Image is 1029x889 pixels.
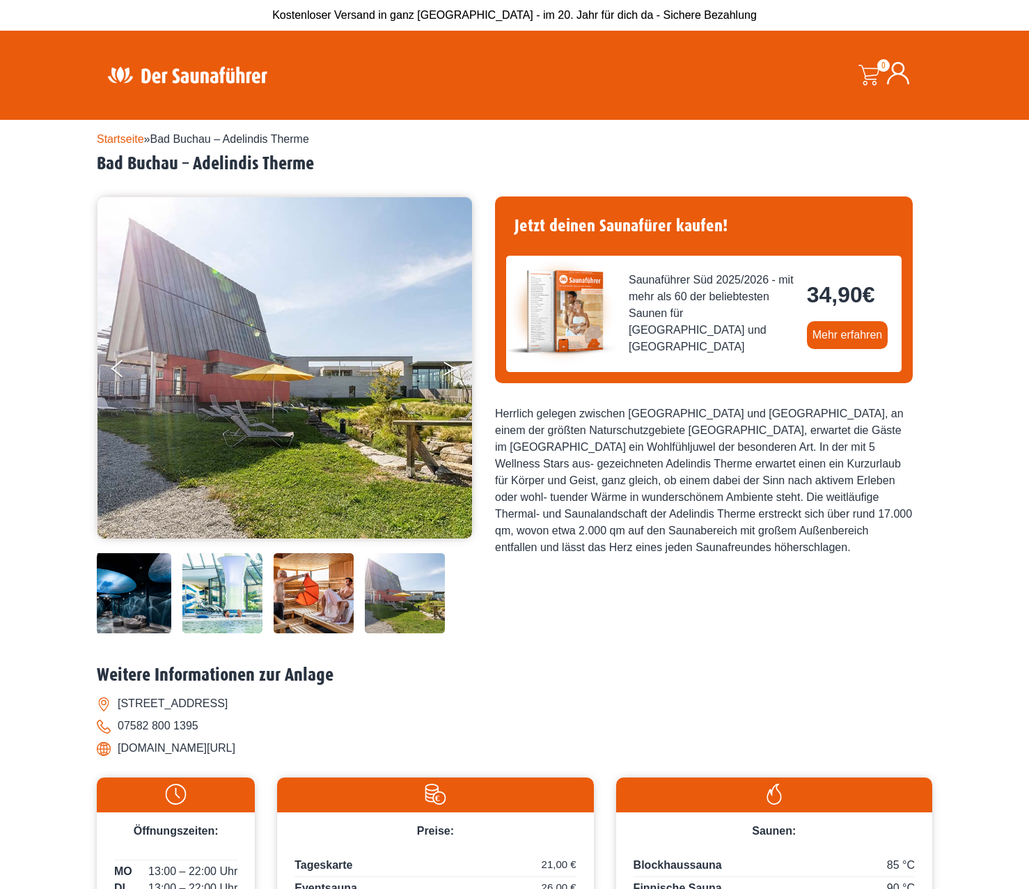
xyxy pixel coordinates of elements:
[887,857,915,874] span: 85 °C
[506,256,618,367] img: der-saunafuehrer-2025-sued.jpg
[495,405,913,556] div: Herrlich gelegen zwischen [GEOGRAPHIC_DATA] und [GEOGRAPHIC_DATA], an einem der größten Naturschu...
[150,133,309,145] span: Bad Buchau – Adelindis Therme
[148,863,237,880] span: 13:00 – 22:00 Uhr
[97,133,144,145] a: Startseite
[114,863,132,880] span: MO
[506,208,902,245] h4: Jetzt deinen Saunafürer kaufen!
[629,272,796,355] span: Saunaführer Süd 2025/2026 - mit mehr als 60 der beliebtesten Saunen für [GEOGRAPHIC_DATA] und [GE...
[97,665,932,686] h2: Weitere Informationen zur Anlage
[863,282,875,307] span: €
[111,354,146,389] button: Previous
[97,153,932,175] h2: Bad Buchau – Adelindis Therme
[807,282,875,307] bdi: 34,90
[284,784,586,805] img: Preise-weiss.svg
[97,715,932,737] li: 07582 800 1395
[752,825,796,837] span: Saunen:
[542,857,576,873] span: 21,00 €
[623,784,925,805] img: Flamme-weiss.svg
[272,9,757,21] span: Kostenloser Versand in ganz [GEOGRAPHIC_DATA] - im 20. Jahr für dich da - Sichere Bezahlung
[97,737,932,759] li: [DOMAIN_NAME][URL]
[877,59,890,72] span: 0
[442,354,477,389] button: Next
[634,859,722,871] span: Blockhaussauna
[134,825,219,837] span: Öffnungszeiten:
[97,693,932,715] li: [STREET_ADDRESS]
[97,133,309,145] span: »
[807,321,888,349] a: Mehr erfahren
[417,825,454,837] span: Preise:
[294,857,576,877] p: Tageskarte
[104,784,248,805] img: Uhr-weiss.svg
